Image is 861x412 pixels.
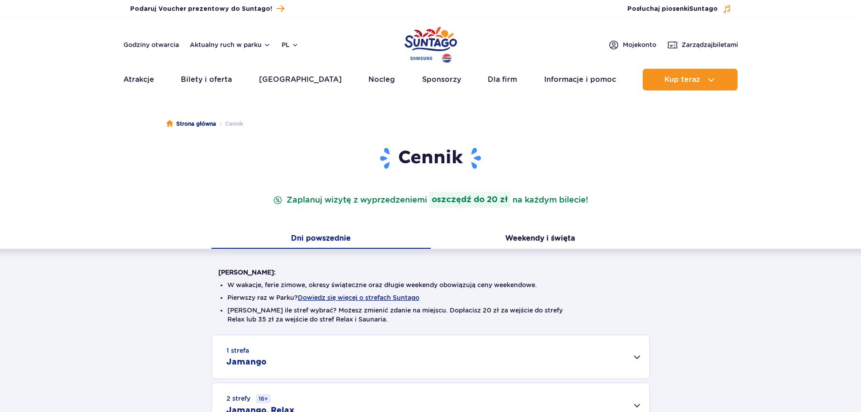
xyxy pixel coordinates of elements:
a: Mojekonto [608,39,656,50]
span: Moje konto [623,40,656,49]
strong: [PERSON_NAME]: [218,269,276,276]
a: Nocleg [368,69,395,90]
a: Zarządzajbiletami [667,39,738,50]
strong: oszczędź do 20 zł [429,192,511,208]
small: 1 strefa [226,346,249,355]
h1: Cennik [218,147,643,170]
li: [PERSON_NAME] ile stref wybrać? Możesz zmienić zdanie na miejscu. Dopłacisz 20 zł za wejście do s... [227,306,634,324]
span: Suntago [689,6,718,12]
a: Bilety i oferta [181,69,232,90]
a: Sponsorzy [422,69,461,90]
span: Podaruj Voucher prezentowy do Suntago! [130,5,272,14]
a: Informacje i pomoc [544,69,616,90]
a: [GEOGRAPHIC_DATA] [259,69,342,90]
a: Strona główna [166,119,216,128]
a: Atrakcje [123,69,154,90]
button: Aktualny ruch w parku [190,41,271,48]
li: W wakacje, ferie zimowe, okresy świąteczne oraz długie weekendy obowiązują ceny weekendowe. [227,280,634,289]
small: 16+ [256,394,271,403]
a: Godziny otwarcia [123,40,179,49]
span: Kup teraz [664,76,700,84]
a: Podaruj Voucher prezentowy do Suntago! [130,3,284,15]
span: Posłuchaj piosenki [627,5,718,14]
a: Dla firm [488,69,517,90]
h2: Jamango [226,357,267,368]
a: Park of Poland [405,23,457,64]
button: Dni powszednie [212,230,431,249]
p: Zaplanuj wizytę z wyprzedzeniem na każdym bilecie! [271,192,590,208]
span: Zarządzaj biletami [682,40,738,49]
button: Posłuchaj piosenkiSuntago [627,5,731,14]
button: Dowiedz się więcej o strefach Suntago [298,294,419,301]
button: Weekendy i święta [431,230,650,249]
button: Kup teraz [643,69,738,90]
button: pl [282,40,299,49]
li: Pierwszy raz w Parku? [227,293,634,302]
small: 2 strefy [226,394,271,403]
li: Cennik [216,119,243,128]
